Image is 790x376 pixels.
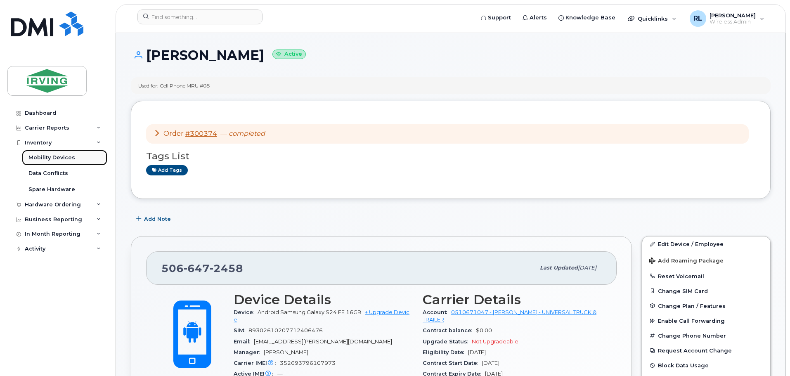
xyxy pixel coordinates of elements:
[131,211,178,226] button: Add Note
[210,262,243,274] span: 2458
[540,265,578,271] span: Last updated
[642,298,770,313] button: Change Plan / Features
[220,130,265,137] span: —
[578,265,596,271] span: [DATE]
[423,292,602,307] h3: Carrier Details
[482,360,499,366] span: [DATE]
[234,327,248,333] span: SIM
[184,262,210,274] span: 647
[138,82,210,89] div: Used for: Cell Phone MRU #08
[163,130,184,137] span: Order
[234,292,413,307] h3: Device Details
[423,338,472,345] span: Upgrade Status
[146,151,755,161] h3: Tags List
[131,48,771,62] h1: [PERSON_NAME]
[423,309,596,323] a: 0510671047 - [PERSON_NAME] - UNIVERSAL TRUCK & TRAILER
[423,327,476,333] span: Contract balance
[161,262,243,274] span: 506
[280,360,336,366] span: 352693796107973
[272,50,306,59] small: Active
[658,303,726,309] span: Change Plan / Features
[234,338,254,345] span: Email
[423,349,468,355] span: Eligibility Date
[642,284,770,298] button: Change SIM Card
[649,258,724,265] span: Add Roaming Package
[234,349,264,355] span: Manager
[423,309,451,315] span: Account
[258,309,362,315] span: Android Samsung Galaxy S24 FE 16GB
[642,328,770,343] button: Change Phone Number
[423,360,482,366] span: Contract Start Date
[642,358,770,373] button: Block Data Usage
[468,349,486,355] span: [DATE]
[234,309,258,315] span: Device
[642,269,770,284] button: Reset Voicemail
[472,338,518,345] span: Not Upgradeable
[476,327,492,333] span: $0.00
[642,252,770,269] button: Add Roaming Package
[642,236,770,251] a: Edit Device / Employee
[642,343,770,358] button: Request Account Change
[229,130,265,137] em: completed
[248,327,323,333] span: 89302610207712406476
[658,318,725,324] span: Enable Call Forwarding
[254,338,392,345] span: [EMAIL_ADDRESS][PERSON_NAME][DOMAIN_NAME]
[185,130,217,137] a: #300374
[234,360,280,366] span: Carrier IMEI
[264,349,308,355] span: [PERSON_NAME]
[144,215,171,223] span: Add Note
[642,313,770,328] button: Enable Call Forwarding
[146,165,188,175] a: Add tags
